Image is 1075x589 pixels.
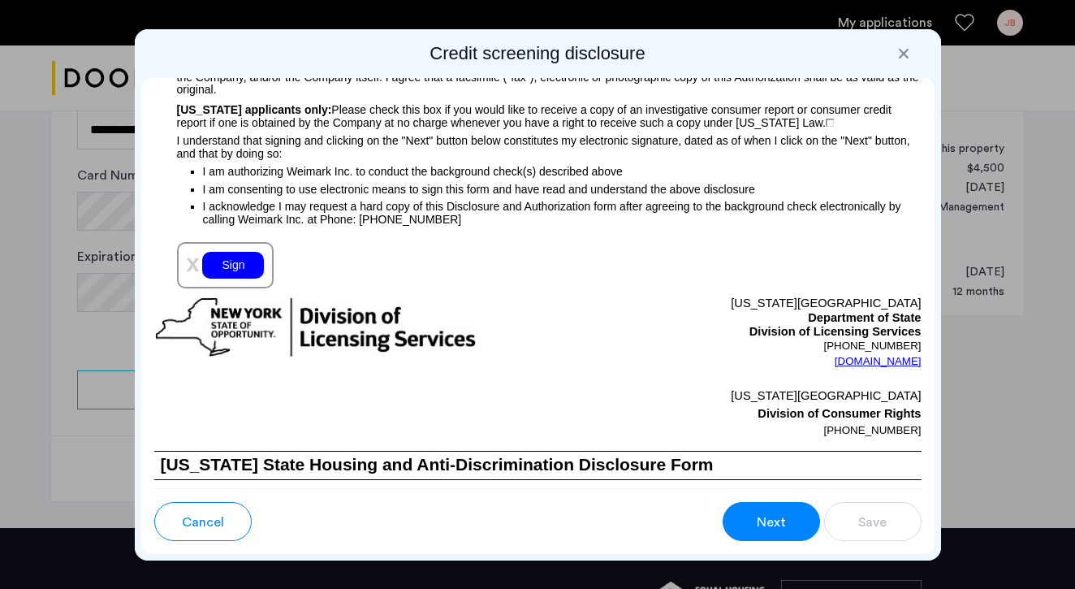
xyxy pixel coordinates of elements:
[187,250,200,276] span: x
[154,452,922,479] h1: [US_STATE] State Housing and Anti-Discrimination Disclosure Form
[537,422,922,439] p: [PHONE_NUMBER]
[154,480,922,561] p: Federal, State and local Fair Housing and Anti-discrimination Laws provide comprehensive protecti...
[826,119,834,127] img: 4LAxfPwtD6BVinC2vKR9tPz10Xbrctccj4YAocJUAAAAASUVORK5CYIIA
[537,405,922,422] p: Division of Consumer Rights
[203,200,922,226] p: I acknowledge I may request a hard copy of this Disclosure and Authorization form after agreeing ...
[203,160,922,180] p: I am authorizing Weimark Inc. to conduct the background check(s) described above
[537,297,922,311] p: [US_STATE][GEOGRAPHIC_DATA]
[154,502,252,541] button: button
[203,180,922,198] p: I am consenting to use electronic means to sign this form and have read and understand the above ...
[177,103,332,116] span: [US_STATE] applicants only:
[858,513,887,532] span: Save
[154,130,922,160] p: I understand that signing and clicking on the "Next" button below constitutes my electronic signa...
[757,513,786,532] span: Next
[835,353,922,370] a: [DOMAIN_NAME]
[824,502,922,541] button: button
[537,325,922,340] p: Division of Licensing Services
[141,42,935,65] h2: Credit screening disclosure
[182,513,224,532] span: Cancel
[723,502,820,541] button: button
[154,97,922,130] p: Please check this box if you would like to receive a copy of an investigative consumer report or ...
[202,252,264,279] div: Sign
[537,387,922,405] p: [US_STATE][GEOGRAPHIC_DATA]
[154,297,477,359] img: new-york-logo.png
[537,340,922,353] p: [PHONE_NUMBER]
[537,311,922,326] p: Department of State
